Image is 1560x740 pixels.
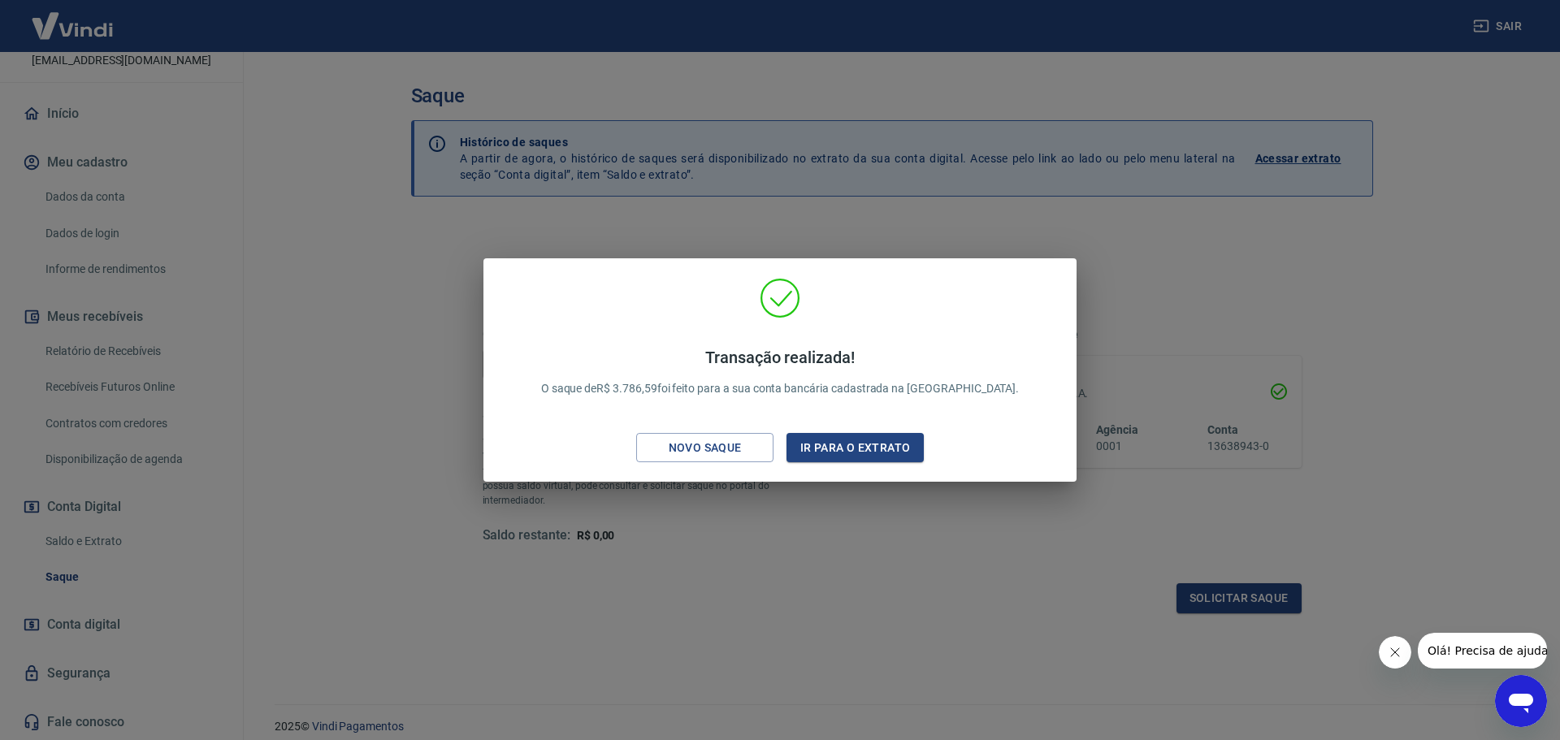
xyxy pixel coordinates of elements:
[1418,633,1547,669] iframe: Mensagem da empresa
[1495,675,1547,727] iframe: Botão para abrir a janela de mensagens
[636,433,773,463] button: Novo saque
[1379,636,1411,669] iframe: Fechar mensagem
[786,433,924,463] button: Ir para o extrato
[541,348,1020,367] h4: Transação realizada!
[10,11,136,24] span: Olá! Precisa de ajuda?
[649,438,761,458] div: Novo saque
[541,348,1020,397] p: O saque de R$ 3.786,59 foi feito para a sua conta bancária cadastrada na [GEOGRAPHIC_DATA].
